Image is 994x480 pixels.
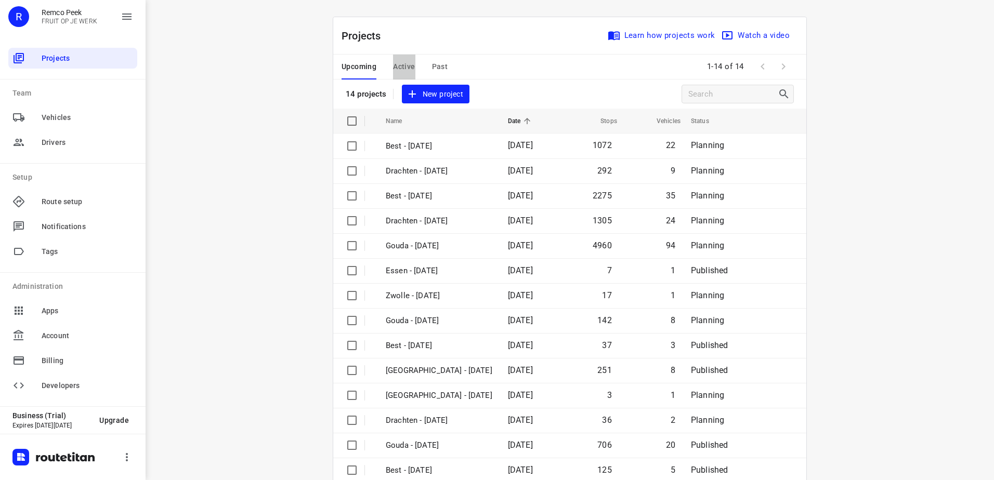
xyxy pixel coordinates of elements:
span: 251 [597,365,612,375]
span: [DATE] [508,415,533,425]
span: 36 [602,415,611,425]
span: 35 [666,191,675,201]
p: Drachten - Thursday [386,415,492,426]
span: Route setup [42,196,133,207]
span: Active [393,60,415,73]
span: Planning [691,216,724,225]
span: 706 [597,440,612,450]
p: Business (Trial) [12,411,91,420]
p: Gouda - Monday [386,240,492,252]
p: Best - [DATE] [386,140,492,152]
span: Stops [587,115,617,127]
span: 7 [607,265,612,275]
p: Essen - Friday [386,265,492,277]
span: [DATE] [508,241,533,250]
p: Antwerpen - Thursday [386,390,492,402]
span: Planning [691,241,724,250]
span: [DATE] [508,465,533,475]
span: 1072 [593,140,612,150]
span: [DATE] [508,140,533,150]
div: Apps [8,300,137,321]
p: Administration [12,281,137,292]
span: [DATE] [508,365,533,375]
span: 1 [671,390,675,400]
span: Published [691,440,728,450]
span: 5 [671,465,675,475]
div: Drivers [8,132,137,153]
span: Planning [691,390,724,400]
span: Notifications [42,221,133,232]
span: Planning [691,415,724,425]
span: [DATE] [508,191,533,201]
span: Status [691,115,723,127]
span: 292 [597,166,612,176]
span: 8 [671,365,675,375]
span: Drivers [42,137,133,148]
span: [DATE] [508,166,533,176]
span: [DATE] [508,265,533,275]
span: Name [386,115,416,127]
div: Route setup [8,191,137,212]
div: Billing [8,350,137,371]
span: [DATE] [508,216,533,225]
p: Team [12,88,137,99]
p: Drachten - Monday [386,215,492,227]
span: 3 [607,390,612,400]
span: Developers [42,380,133,391]
span: Apps [42,305,133,316]
p: Best - Thursday [386,464,492,476]
span: Planning [691,315,724,325]
span: 4960 [593,241,612,250]
span: 9 [671,166,675,176]
p: Best - Friday [386,340,492,352]
p: Best - [DATE] [386,190,492,202]
p: Gouda - Friday [386,315,492,327]
button: Upgrade [91,411,137,430]
span: Billing [42,355,133,366]
span: Next Page [773,56,794,77]
div: Projects [8,48,137,69]
span: 22 [666,140,675,150]
span: Tags [42,246,133,257]
p: Setup [12,172,137,183]
span: [DATE] [508,440,533,450]
span: Projects [42,53,133,64]
p: Remco Peek [42,8,97,17]
span: Upcoming [342,60,376,73]
span: Vehicles [42,112,133,123]
span: Published [691,465,728,475]
span: 37 [602,340,611,350]
div: Tags [8,241,137,262]
span: 1 [671,265,675,275]
span: 24 [666,216,675,225]
button: New project [402,85,469,104]
span: 20 [666,440,675,450]
span: New project [408,88,463,101]
span: Account [42,330,133,341]
span: Published [691,365,728,375]
span: 3 [671,340,675,350]
span: [DATE] [508,290,533,300]
span: Past [432,60,448,73]
span: Vehicles [643,115,681,127]
span: Planning [691,290,724,300]
span: 142 [597,315,612,325]
div: Vehicles [8,107,137,128]
span: 2275 [593,191,612,201]
input: Search projects [688,86,778,102]
span: [DATE] [508,340,533,350]
p: Zwolle - Thursday [386,365,492,377]
span: Planning [691,140,724,150]
p: Gouda - Thursday [386,439,492,451]
p: Expires [DATE][DATE] [12,422,91,429]
span: 1305 [593,216,612,225]
span: Published [691,340,728,350]
span: 1 [671,290,675,300]
span: Previous Page [752,56,773,77]
p: Zwolle - Friday [386,290,492,302]
p: Drachten - [DATE] [386,165,492,177]
div: Search [778,88,793,100]
span: 17 [602,290,611,300]
span: 1-14 of 14 [703,56,748,78]
span: Upgrade [99,416,129,424]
